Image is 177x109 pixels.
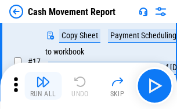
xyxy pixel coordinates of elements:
[145,77,164,95] img: Main button
[99,72,136,100] button: Skip
[45,48,84,56] div: to workbook
[28,57,41,66] span: # 17
[139,7,148,16] img: Support
[154,5,168,19] img: Settings menu
[28,6,115,17] div: Cash Movement Report
[9,5,23,19] img: Back
[30,90,56,97] div: Run All
[110,75,124,89] img: Skip
[110,90,125,97] div: Skip
[59,29,100,43] div: Copy Sheet
[24,72,62,100] button: Run All
[36,75,50,89] img: Run All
